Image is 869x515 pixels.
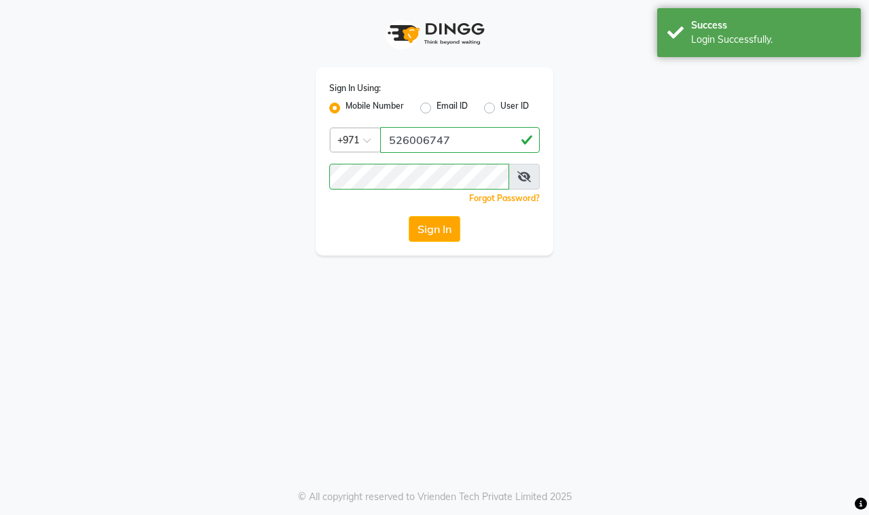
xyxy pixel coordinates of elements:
[437,100,468,116] label: Email ID
[691,33,851,47] div: Login Successfully.
[329,82,381,94] label: Sign In Using:
[329,164,509,190] input: Username
[409,216,460,242] button: Sign In
[380,127,540,153] input: Username
[469,193,540,203] a: Forgot Password?
[500,100,529,116] label: User ID
[691,18,851,33] div: Success
[380,14,489,54] img: logo1.svg
[346,100,404,116] label: Mobile Number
